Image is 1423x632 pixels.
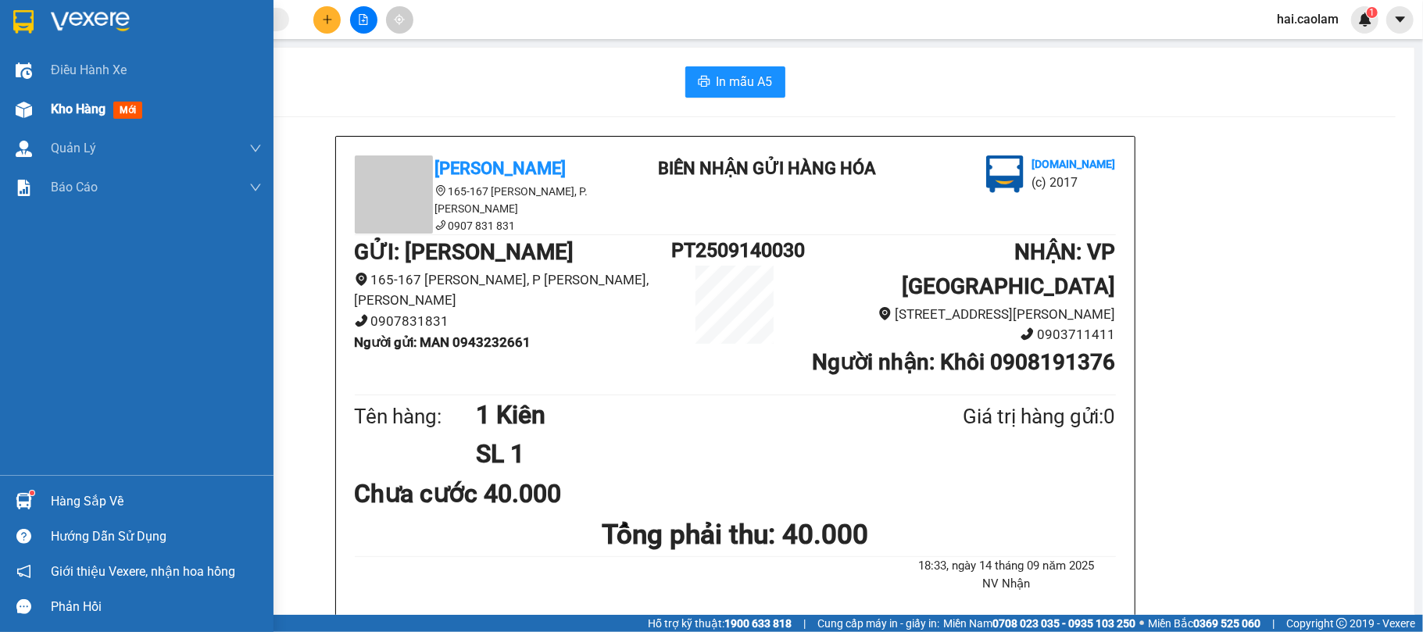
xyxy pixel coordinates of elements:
[817,615,939,632] span: Cung cấp máy in - giấy in:
[16,564,31,579] span: notification
[51,138,96,158] span: Quản Lý
[51,102,105,116] span: Kho hàng
[16,529,31,544] span: question-circle
[51,525,262,548] div: Hướng dẫn sử dụng
[355,273,368,286] span: environment
[131,59,215,72] b: [DOMAIN_NAME]
[1264,9,1351,29] span: hai.caolam
[897,613,1115,632] li: Hai
[322,14,333,25] span: plus
[992,617,1135,630] strong: 0708 023 035 - 0935 103 250
[355,334,531,350] b: Người gửi : MAN 0943232661
[355,474,606,513] div: Chưa cước 40.000
[355,314,368,327] span: phone
[355,239,574,265] b: GỬI : [PERSON_NAME]
[16,599,31,614] span: message
[799,324,1116,345] li: 0903711411
[313,6,341,34] button: plus
[685,66,785,98] button: printerIn mẫu A5
[1386,6,1414,34] button: caret-down
[358,14,369,25] span: file-add
[1358,12,1372,27] img: icon-new-feature
[386,6,413,34] button: aim
[435,185,446,196] span: environment
[1336,618,1347,629] span: copyright
[943,615,1135,632] span: Miền Nam
[20,101,88,174] b: [PERSON_NAME]
[897,575,1115,594] li: NV Nhận
[16,180,32,196] img: solution-icon
[435,220,446,230] span: phone
[249,142,262,155] span: down
[1393,12,1407,27] span: caret-down
[1193,617,1260,630] strong: 0369 525 060
[671,235,798,266] h1: PT2509140030
[249,181,262,194] span: down
[648,615,792,632] span: Hỗ trợ kỹ thuật:
[16,141,32,157] img: warehouse-icon
[476,434,887,473] h1: SL 1
[812,349,1115,375] b: Người nhận : Khôi 0908191376
[1021,327,1034,341] span: phone
[355,401,477,433] div: Tên hàng:
[698,75,710,90] span: printer
[51,177,98,197] span: Báo cáo
[51,562,235,581] span: Giới thiệu Vexere, nhận hoa hồng
[170,20,207,57] img: logo.jpg
[897,557,1115,576] li: 18:33, ngày 14 tháng 09 năm 2025
[1369,7,1375,18] span: 1
[16,62,32,79] img: warehouse-icon
[355,183,636,217] li: 165-167 [PERSON_NAME], P. [PERSON_NAME]
[1272,615,1275,632] span: |
[16,493,32,509] img: warehouse-icon
[51,490,262,513] div: Hàng sắp về
[355,311,672,332] li: 0907831831
[13,10,34,34] img: logo-vxr
[1139,620,1144,627] span: ⚪️
[878,307,892,320] span: environment
[986,155,1024,193] img: logo.jpg
[394,14,405,25] span: aim
[1367,7,1378,18] sup: 1
[902,239,1115,299] b: NHẬN : VP [GEOGRAPHIC_DATA]
[131,74,215,94] li: (c) 2017
[355,217,636,234] li: 0907 831 831
[16,102,32,118] img: warehouse-icon
[724,617,792,630] strong: 1900 633 818
[355,270,672,311] li: 165-167 [PERSON_NAME], P [PERSON_NAME], [PERSON_NAME]
[803,615,806,632] span: |
[1031,158,1115,170] b: [DOMAIN_NAME]
[1148,615,1260,632] span: Miền Bắc
[101,23,150,150] b: BIÊN NHẬN GỬI HÀNG HÓA
[51,595,262,619] div: Phản hồi
[658,159,876,178] b: BIÊN NHẬN GỬI HÀNG HÓA
[887,401,1115,433] div: Giá trị hàng gửi: 0
[476,395,887,434] h1: 1 Kiên
[355,513,1116,556] h1: Tổng phải thu: 40.000
[1031,173,1115,192] li: (c) 2017
[717,72,773,91] span: In mẫu A5
[799,304,1116,325] li: [STREET_ADDRESS][PERSON_NAME]
[51,60,127,80] span: Điều hành xe
[435,159,567,178] b: [PERSON_NAME]
[350,6,377,34] button: file-add
[113,102,142,119] span: mới
[30,491,34,495] sup: 1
